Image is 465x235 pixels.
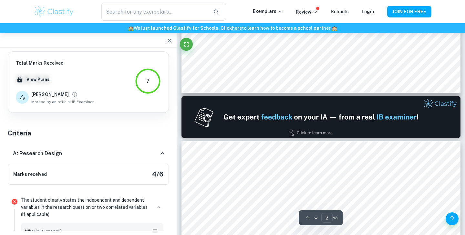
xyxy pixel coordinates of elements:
[31,91,69,98] h6: [PERSON_NAME]
[296,8,318,16] p: Review
[128,26,134,31] span: 🏫
[11,198,18,206] svg: Incorrect
[70,90,79,99] button: View full profile
[232,26,242,31] a: here
[253,8,283,15] p: Exemplars
[362,9,374,14] a: Login
[181,96,460,138] img: Ad
[25,75,51,84] button: View Plans
[446,212,459,225] button: Help and Feedback
[332,26,337,31] span: 🏫
[333,215,338,221] span: / 13
[152,169,163,179] h5: 4 / 6
[101,3,208,21] input: Search for any exemplars...
[13,150,62,157] h6: A: Research Design
[31,99,94,105] span: Marked by an official IB Examiner
[8,128,169,138] h5: Criteria
[8,143,169,164] div: A: Research Design
[1,25,464,32] h6: We just launched Clastify for Schools. Click to learn how to become a school partner.
[331,9,349,14] a: Schools
[21,197,152,218] p: The student clearly states the independent and dependent variables in the research question or tw...
[34,5,75,18] img: Clastify logo
[146,77,150,85] div: 7
[16,59,94,67] h6: Total Marks Received
[25,228,61,235] h6: Why is it wrong?
[13,171,47,178] h6: Marks received
[180,38,193,51] button: Fullscreen
[387,6,431,17] button: JOIN FOR FREE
